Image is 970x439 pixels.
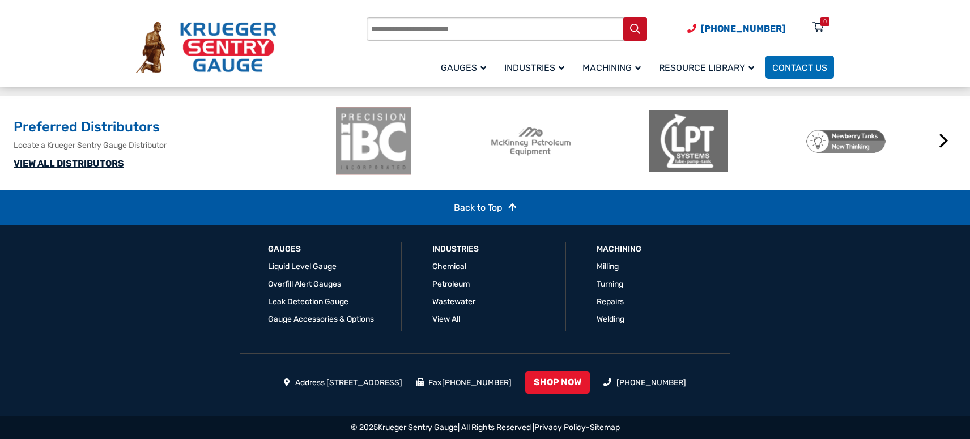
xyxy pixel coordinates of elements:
[823,17,827,26] div: 0
[334,107,413,175] img: ibc-logo
[14,158,124,169] a: VIEW ALL DISTRIBUTORS
[649,107,728,175] img: LPT
[659,62,754,73] span: Resource Library
[497,54,576,80] a: Industries
[765,56,834,79] a: Contact Us
[434,54,497,80] a: Gauges
[597,297,624,306] a: Repairs
[432,279,470,289] a: Petroleum
[616,378,686,387] a: [PHONE_NUMBER]
[504,62,564,73] span: Industries
[806,107,886,175] img: Newberry Tanks
[597,244,641,255] a: Machining
[432,244,479,255] a: Industries
[590,423,620,432] a: Sitemap
[432,262,466,271] a: Chemical
[14,139,328,151] p: Locate a Krueger Sentry Gauge Distributor
[268,279,341,289] a: Overfill Alert Gauges
[491,107,571,175] img: McKinney Petroleum Equipment
[576,54,652,80] a: Machining
[597,314,624,324] a: Welding
[636,182,648,193] button: 2 of 2
[619,182,631,193] button: 1 of 2
[432,297,475,306] a: Wastewater
[268,297,348,306] a: Leak Detection Gauge
[701,23,785,34] span: [PHONE_NUMBER]
[432,314,460,324] a: View All
[416,377,512,389] li: Fax
[582,62,641,73] span: Machining
[136,22,276,74] img: Krueger Sentry Gauge
[441,62,486,73] span: Gauges
[14,118,328,137] h2: Preferred Distributors
[525,371,590,394] a: SHOP NOW
[653,182,665,193] button: 3 of 2
[284,377,402,389] li: Address [STREET_ADDRESS]
[534,423,586,432] a: Privacy Policy
[597,262,619,271] a: Milling
[687,22,785,36] a: Phone Number (920) 434-8860
[268,244,301,255] a: GAUGES
[597,279,623,289] a: Turning
[268,262,337,271] a: Liquid Level Gauge
[772,62,827,73] span: Contact Us
[268,314,374,324] a: Gauge Accessories & Options
[378,423,458,432] a: Krueger Sentry Gauge
[933,130,955,152] button: Next
[652,54,765,80] a: Resource Library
